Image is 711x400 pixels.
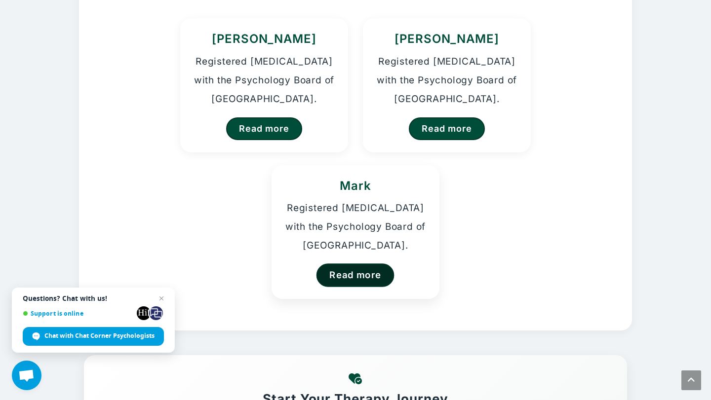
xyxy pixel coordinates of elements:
[193,52,336,109] p: Registered [MEDICAL_DATA] with the Psychology Board of [GEOGRAPHIC_DATA].
[23,310,133,317] span: Support is online
[44,331,155,340] span: Chat with Chat Corner Psychologists
[284,178,427,194] h3: Mark
[409,117,484,140] a: Read more about Homer
[23,294,164,302] span: Questions? Chat with us!
[12,361,41,390] a: Open chat
[284,199,427,255] p: Registered [MEDICAL_DATA] with the Psychology Board of [GEOGRAPHIC_DATA].
[23,327,164,346] span: Chat with Chat Corner Psychologists
[375,31,518,47] h3: [PERSON_NAME]
[193,31,336,47] h3: [PERSON_NAME]
[316,263,395,287] a: Read more about Mark
[681,370,701,390] a: Scroll to the top of the page
[226,117,302,140] a: Read more about Kristina
[375,52,518,109] p: Registered [MEDICAL_DATA] with the Psychology Board of [GEOGRAPHIC_DATA].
